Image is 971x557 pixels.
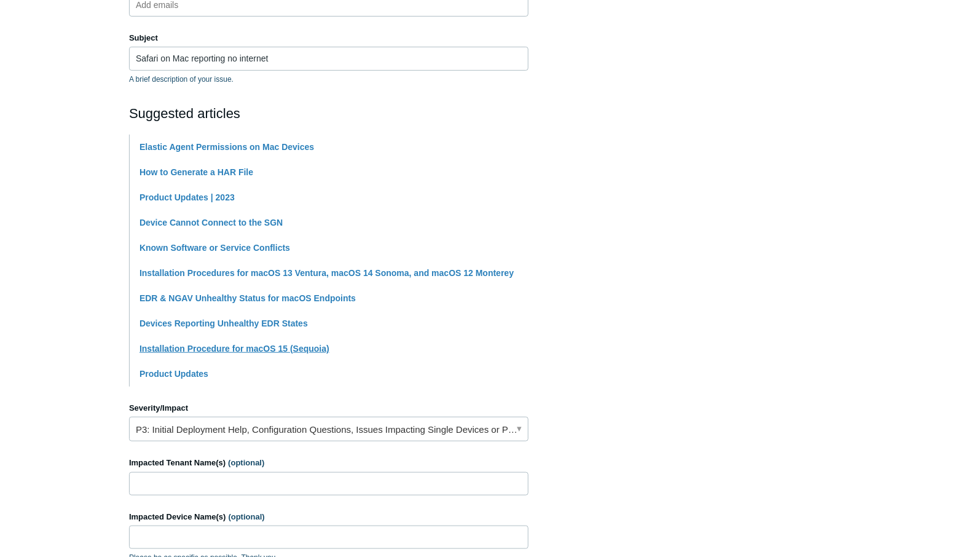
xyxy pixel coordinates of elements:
label: Impacted Tenant Name(s) [129,457,529,469]
a: Installation Procedure for macOS 15 (Sequoia) [140,344,329,354]
label: Subject [129,32,529,44]
label: Impacted Device Name(s) [129,511,529,523]
h2: Suggested articles [129,103,529,124]
label: Severity/Impact [129,402,529,414]
a: Installation Procedures for macOS 13 Ventura, macOS 14 Sonoma, and macOS 12 Monterey [140,268,514,278]
a: P3: Initial Deployment Help, Configuration Questions, Issues Impacting Single Devices or Past Out... [129,417,529,441]
a: Known Software or Service Conflicts [140,243,290,253]
p: A brief description of your issue. [129,74,529,85]
a: EDR & NGAV Unhealthy Status for macOS Endpoints [140,293,356,303]
span: (optional) [228,458,264,467]
a: How to Generate a HAR File [140,167,253,177]
span: (optional) [229,512,265,521]
a: Product Updates [140,369,208,379]
a: Device Cannot Connect to the SGN [140,218,283,227]
a: Product Updates | 2023 [140,192,235,202]
a: Elastic Agent Permissions on Mac Devices [140,142,314,152]
a: Devices Reporting Unhealthy EDR States [140,318,308,328]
